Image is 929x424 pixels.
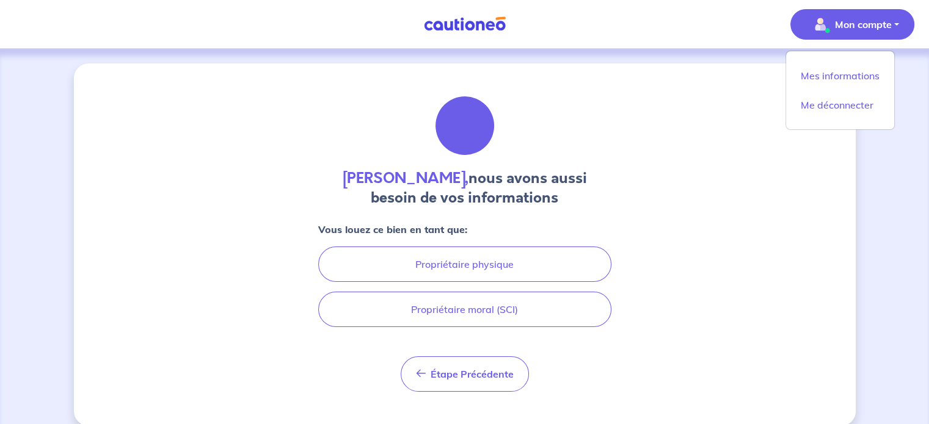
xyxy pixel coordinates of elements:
img: illu_account_valid_menu.svg [811,15,830,34]
button: Propriétaire physique [318,246,611,282]
strong: Vous louez ce bien en tant que: [318,223,467,235]
img: illu_document_signature.svg [432,93,498,159]
button: Étape Précédente [401,356,529,392]
div: illu_account_valid_menu.svgMon compte [785,51,895,130]
button: illu_account_valid_menu.svgMon compte [790,9,914,40]
a: Mes informations [791,66,889,85]
h4: nous avons aussi besoin de vos informations [318,168,611,207]
button: Propriétaire moral (SCI) [318,292,611,327]
p: Mon compte [835,17,892,32]
strong: [PERSON_NAME], [343,168,468,189]
img: Cautioneo [419,16,511,32]
a: Me déconnecter [791,95,889,115]
span: Étape Précédente [431,368,514,380]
